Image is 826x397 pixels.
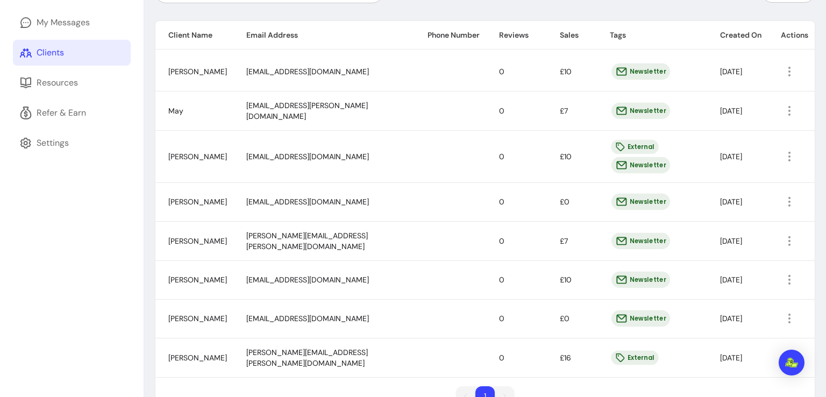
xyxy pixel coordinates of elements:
span: [PERSON_NAME] [168,353,227,363]
span: [PERSON_NAME] [168,236,227,246]
span: [PERSON_NAME][EMAIL_ADDRESS][PERSON_NAME][DOMAIN_NAME] [246,348,368,368]
th: Email Address [233,21,415,49]
span: £16 [560,353,571,363]
span: [DATE] [720,236,742,246]
span: 0 [499,236,504,246]
a: Settings [13,130,131,156]
a: Clients [13,40,131,66]
div: Newsletter [611,310,670,327]
a: Resources [13,70,131,96]
th: Tags [597,21,707,49]
span: May [168,106,183,116]
span: [DATE] [720,152,742,161]
span: [DATE] [720,106,742,116]
div: Open Intercom Messenger [779,350,804,375]
div: Newsletter [611,194,670,210]
span: 0 [499,152,504,161]
span: [PERSON_NAME][EMAIL_ADDRESS][PERSON_NAME][DOMAIN_NAME] [246,231,368,251]
th: Reviews [486,21,547,49]
div: Refer & Earn [37,107,86,119]
span: [DATE] [720,67,742,76]
div: Newsletter [611,63,670,80]
div: Clients [37,46,64,59]
span: [DATE] [720,314,742,323]
span: £7 [560,106,568,116]
div: Newsletter [611,157,670,173]
div: External [611,350,658,365]
div: External [611,139,658,154]
span: [PERSON_NAME] [168,152,227,161]
span: [DATE] [720,353,742,363]
span: [PERSON_NAME] [168,67,227,76]
span: [EMAIL_ADDRESS][DOMAIN_NAME] [246,67,369,76]
div: Resources [37,76,78,89]
div: My Messages [37,16,90,29]
span: [PERSON_NAME] [168,197,227,207]
a: Refer & Earn [13,100,131,126]
span: [DATE] [720,197,742,207]
th: Actions [768,21,815,49]
a: My Messages [13,10,131,36]
span: 0 [499,314,504,323]
span: [DATE] [720,275,742,285]
span: [EMAIL_ADDRESS][DOMAIN_NAME] [246,152,369,161]
span: [PERSON_NAME] [168,314,227,323]
div: Newsletter [611,102,670,118]
span: 0 [499,275,504,285]
th: Client Name [155,21,233,49]
div: Newsletter [611,232,670,249]
span: [EMAIL_ADDRESS][PERSON_NAME][DOMAIN_NAME] [246,101,368,121]
span: £7 [560,236,568,246]
span: 0 [499,197,504,207]
span: 0 [499,67,504,76]
span: £0 [560,197,569,207]
div: Newsletter [611,272,670,288]
span: [PERSON_NAME] [168,275,227,285]
span: 0 [499,106,504,116]
th: Phone Number [415,21,486,49]
span: £10 [560,152,572,161]
th: Sales [547,21,597,49]
span: [EMAIL_ADDRESS][DOMAIN_NAME] [246,197,369,207]
span: [EMAIL_ADDRESS][DOMAIN_NAME] [246,275,369,285]
span: 0 [499,353,504,363]
span: £10 [560,67,572,76]
span: £0 [560,314,569,323]
span: [EMAIL_ADDRESS][DOMAIN_NAME] [246,314,369,323]
span: £10 [560,275,572,285]
div: Settings [37,137,69,150]
th: Created On [707,21,768,49]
